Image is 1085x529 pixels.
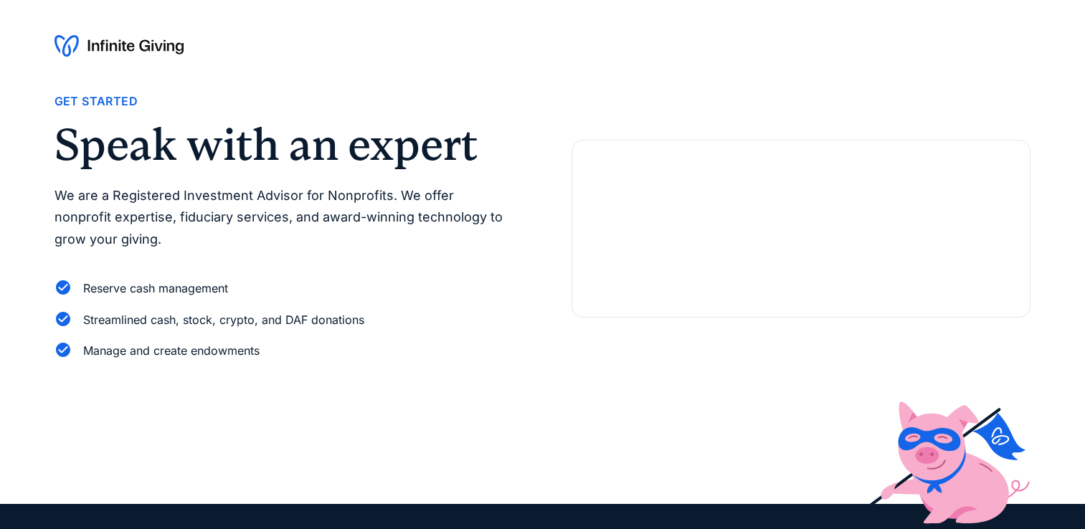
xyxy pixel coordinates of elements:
[55,185,514,251] p: We are a Registered Investment Advisor for Nonprofits. We offer nonprofit expertise, fiduciary se...
[55,92,138,111] div: Get Started
[83,310,364,330] div: Streamlined cash, stock, crypto, and DAF donations
[595,186,1008,294] iframe: Form 0
[83,279,228,298] div: Reserve cash management
[83,341,260,361] div: Manage and create endowments
[55,123,514,167] h2: Speak with an expert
